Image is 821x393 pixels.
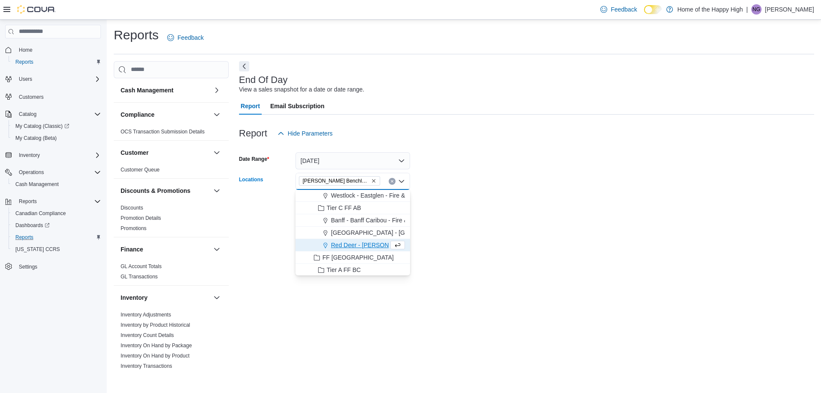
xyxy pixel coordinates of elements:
span: My Catalog (Classic) [15,123,69,130]
span: Canadian Compliance [15,210,66,217]
span: Tier A FF BC [327,266,361,274]
span: Discounts [121,204,143,211]
span: Email Subscription [270,98,325,115]
a: OCS Transaction Submission Details [121,129,205,135]
button: Cash Management [121,86,210,95]
span: [US_STATE] CCRS [15,246,60,253]
button: Reports [2,195,104,207]
button: Westlock - Eastglen - Fire & Flower [295,189,410,202]
button: FF [GEOGRAPHIC_DATA] [295,251,410,264]
button: Reports [15,196,40,207]
button: Users [2,73,104,85]
span: Promotion Details [121,215,161,222]
div: View a sales snapshot for a date or date range. [239,85,364,94]
button: Cash Management [212,85,222,95]
span: Customer Queue [121,166,159,173]
span: Feedback [611,5,637,14]
span: Catalog [15,109,101,119]
p: | [746,4,748,15]
a: Reports [12,57,37,67]
a: Inventory Adjustments [121,312,171,318]
a: Cash Management [12,179,62,189]
a: GL Account Totals [121,263,162,269]
a: Customers [15,92,47,102]
a: My Catalog (Beta) [12,133,60,143]
a: Promotion Details [121,215,161,221]
span: FF [GEOGRAPHIC_DATA] [322,253,394,262]
nav: Complex example [5,40,101,295]
span: Feedback [177,33,204,42]
span: GL Account Totals [121,263,162,270]
span: Westlock - Eastglen - Fire & Flower [331,191,425,200]
span: Settings [19,263,37,270]
h3: Inventory [121,293,148,302]
input: Dark Mode [644,5,662,14]
p: Home of the Happy High [677,4,743,15]
button: Next [239,61,249,71]
span: Reports [12,232,101,242]
h3: Finance [121,245,143,254]
button: Home [2,44,104,56]
button: Operations [2,166,104,178]
span: Inventory Count Details [121,332,174,339]
span: Inventory On Hand by Package [121,342,192,349]
span: Tier C FF AB [327,204,361,212]
h3: Report [239,128,267,139]
button: Users [15,74,35,84]
span: Reports [19,198,37,205]
a: [US_STATE] CCRS [12,244,63,254]
div: Discounts & Promotions [114,203,229,237]
button: Operations [15,167,47,177]
span: Cash Management [15,181,59,188]
div: Customer [114,165,229,178]
a: Canadian Compliance [12,208,69,219]
span: Dashboards [12,220,101,230]
span: Banff - Banff Caribou - Fire & Flower [331,216,428,225]
span: Inventory Transactions [121,363,172,369]
span: Reports [15,234,33,241]
button: Reports [9,56,104,68]
span: My Catalog (Beta) [12,133,101,143]
a: Home [15,45,36,55]
a: Reports [12,232,37,242]
span: GL Transactions [121,273,158,280]
span: Cash Management [12,179,101,189]
button: Remove Hinton - Hinton Benchlands - Fire & Flower from selection in this group [371,178,376,183]
button: Close list of options [398,178,405,185]
a: Inventory On Hand by Package [121,343,192,349]
span: Hide Parameters [288,129,333,138]
span: Catalog [19,111,36,118]
button: Reports [9,231,104,243]
span: Settings [15,261,101,272]
p: [PERSON_NAME] [765,4,814,15]
span: Package Details [121,373,158,380]
a: GL Transactions [121,274,158,280]
a: Promotions [121,225,147,231]
a: Inventory On Hand by Product [121,353,189,359]
span: Washington CCRS [12,244,101,254]
a: Feedback [164,29,207,46]
span: [PERSON_NAME] Benchlands - Fire & Flower [303,177,369,185]
span: Customers [19,94,44,100]
h3: Discounts & Promotions [121,186,190,195]
a: Dashboards [12,220,53,230]
button: My Catalog (Beta) [9,132,104,144]
button: Compliance [121,110,210,119]
button: Catalog [2,108,104,120]
div: Compliance [114,127,229,140]
span: Reports [12,57,101,67]
a: Inventory by Product Historical [121,322,190,328]
button: Settings [2,260,104,273]
button: Discounts & Promotions [212,186,222,196]
span: Promotions [121,225,147,232]
span: Reports [15,196,101,207]
div: Natalie Grant [751,4,762,15]
button: Inventory [212,293,222,303]
h3: Compliance [121,110,154,119]
button: [US_STATE] CCRS [9,243,104,255]
span: Users [15,74,101,84]
span: My Catalog (Beta) [15,135,57,142]
button: Customers [2,90,104,103]
a: Customer Queue [121,167,159,173]
a: Discounts [121,205,143,211]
